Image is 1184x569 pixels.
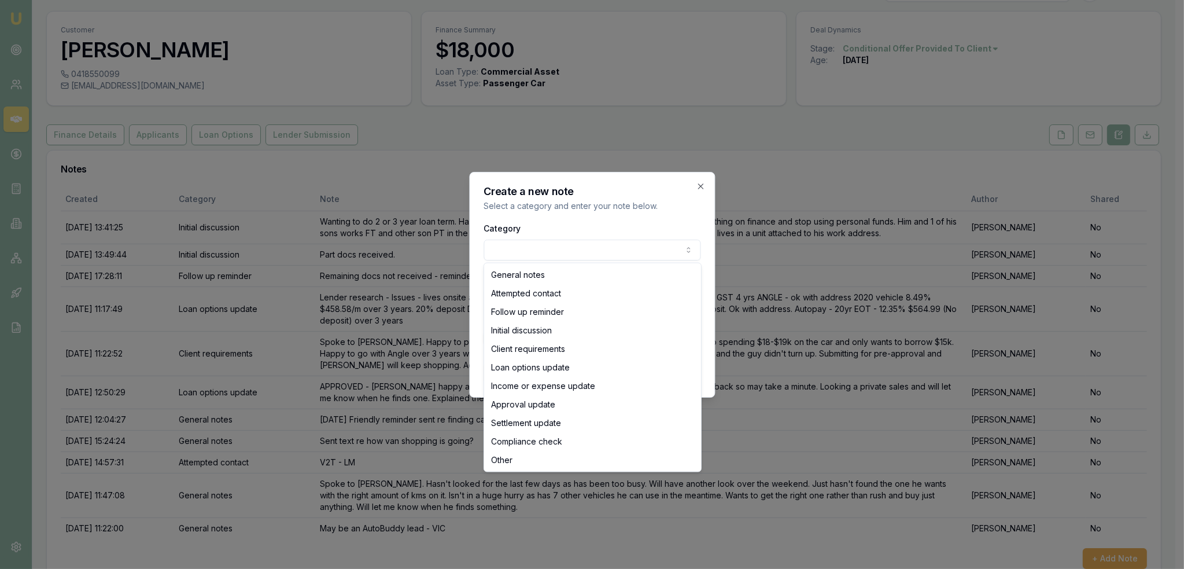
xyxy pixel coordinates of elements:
[491,325,552,336] span: Initial discussion
[491,288,561,299] span: Attempted contact
[491,306,564,318] span: Follow up reminder
[491,380,595,392] span: Income or expense update
[491,399,555,410] span: Approval update
[491,454,512,466] span: Other
[491,269,545,281] span: General notes
[491,417,561,429] span: Settlement update
[491,436,562,447] span: Compliance check
[491,343,565,355] span: Client requirements
[491,362,570,373] span: Loan options update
